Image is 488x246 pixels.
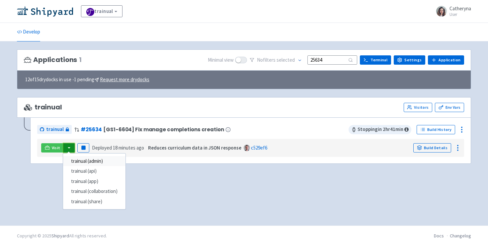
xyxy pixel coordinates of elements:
a: Changelog [450,233,471,239]
a: Build Details [413,143,451,153]
time: 18 minutes ago [113,145,144,151]
a: Docs [434,233,444,239]
a: #25634 [81,126,102,133]
span: 12 of 15 drydocks in use - 1 pending [25,76,149,84]
a: trainual (api) [63,166,125,176]
a: trainual (admin) [63,156,125,166]
a: Visit [41,143,64,153]
img: Shipyard logo [17,6,73,17]
span: Minimal view [208,56,234,64]
input: Search... [307,55,357,64]
a: trainual [37,125,72,134]
span: [GS1-6604] Fix manage completions creation [103,127,224,132]
span: selected [277,57,295,63]
a: c529ef6 [251,145,267,151]
a: trainual (app) [63,176,125,187]
span: trainual [46,126,64,133]
a: Terminal [360,55,391,65]
a: Settings [394,55,425,65]
span: Stopping in 2 hr 41 min [349,125,411,134]
a: Application [428,55,464,65]
h3: Applications [24,56,82,64]
span: Catheryna [449,5,471,12]
a: trainual (collaboration) [63,186,125,197]
span: Visit [52,145,60,151]
a: Env Vars [435,103,464,112]
strong: Reduces curriculum data in JSON response [148,145,241,151]
span: trainual [24,103,62,111]
a: trainual [81,5,122,17]
a: trainual (share) [63,197,125,207]
button: Pause [77,143,89,153]
span: 1 [79,56,82,64]
a: Build History [417,125,455,134]
span: No filter s [257,56,295,64]
div: Copyright © 2025 All rights reserved. [17,232,107,239]
a: Visitors [404,103,432,112]
a: Catheryna User [432,6,471,17]
a: Develop [17,23,40,41]
u: Request more drydocks [100,76,149,83]
small: User [449,12,471,17]
a: Shipyard [51,233,69,239]
span: Deployed [92,145,144,151]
